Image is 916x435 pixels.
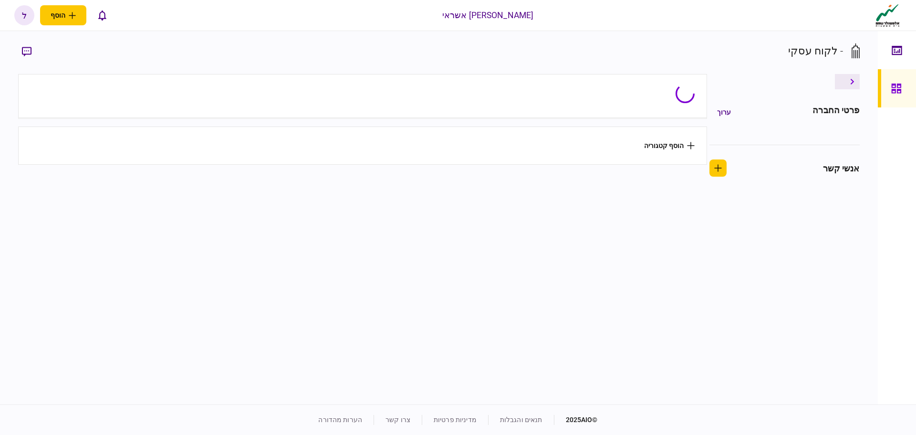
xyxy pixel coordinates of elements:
button: הוסף קטגוריה [644,142,695,149]
div: © 2025 AIO [554,415,598,425]
a: מדיניות פרטיות [434,416,477,424]
img: client company logo [874,3,902,27]
div: פרטי החברה [812,104,859,121]
a: הערות מהדורה [318,416,362,424]
div: אנשי קשר [823,162,860,175]
button: פתח רשימת התראות [92,5,112,25]
a: תנאים והגבלות [500,416,542,424]
button: ערוך [709,104,739,121]
div: - לקוח עסקי [788,43,843,59]
button: פתח תפריט להוספת לקוח [40,5,86,25]
div: [PERSON_NAME] אשראי [442,9,534,21]
button: ל [14,5,34,25]
a: צרו קשר [385,416,410,424]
